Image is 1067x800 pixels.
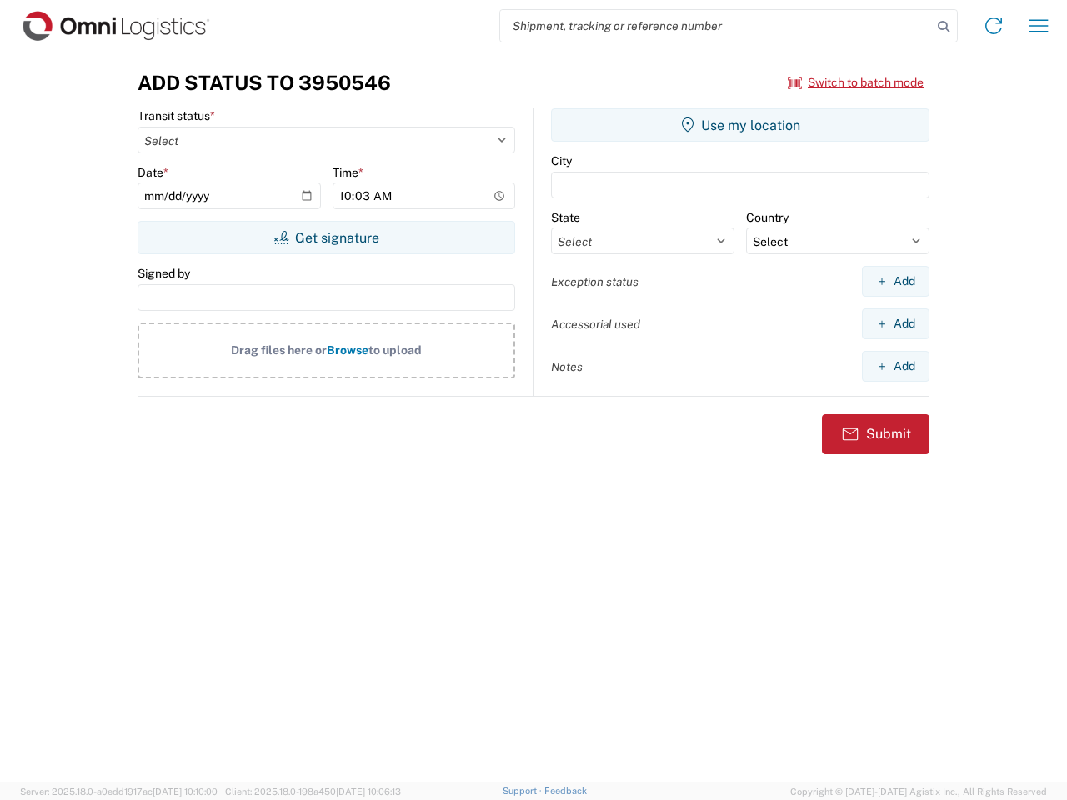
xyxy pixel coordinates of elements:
[503,786,544,796] a: Support
[551,274,639,289] label: Exception status
[327,343,368,357] span: Browse
[746,210,789,225] label: Country
[788,69,924,97] button: Switch to batch mode
[551,317,640,332] label: Accessorial used
[500,10,932,42] input: Shipment, tracking or reference number
[138,108,215,123] label: Transit status
[153,787,218,797] span: [DATE] 10:10:00
[790,784,1047,799] span: Copyright © [DATE]-[DATE] Agistix Inc., All Rights Reserved
[862,266,929,297] button: Add
[20,787,218,797] span: Server: 2025.18.0-a0edd1917ac
[862,351,929,382] button: Add
[138,165,168,180] label: Date
[138,221,515,254] button: Get signature
[551,359,583,374] label: Notes
[862,308,929,339] button: Add
[551,210,580,225] label: State
[551,153,572,168] label: City
[138,71,391,95] h3: Add Status to 3950546
[333,165,363,180] label: Time
[225,787,401,797] span: Client: 2025.18.0-198a450
[336,787,401,797] span: [DATE] 10:06:13
[138,266,190,281] label: Signed by
[231,343,327,357] span: Drag files here or
[822,414,929,454] button: Submit
[551,108,929,142] button: Use my location
[544,786,587,796] a: Feedback
[368,343,422,357] span: to upload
